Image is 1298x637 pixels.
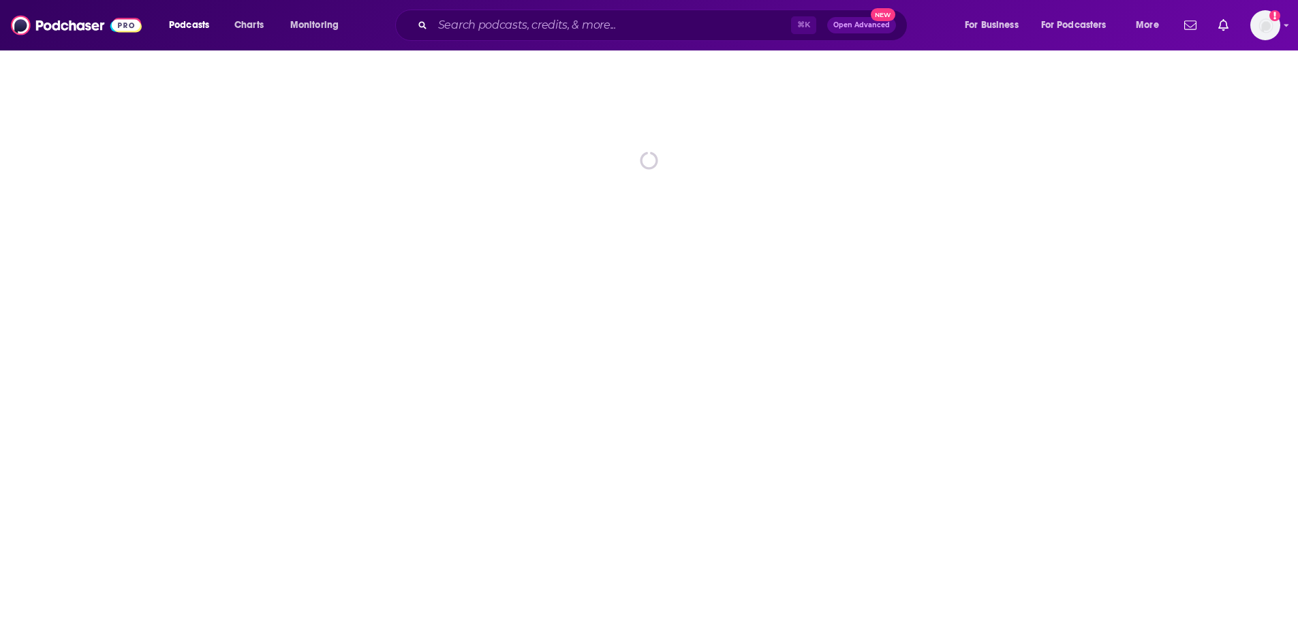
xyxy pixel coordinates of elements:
button: open menu [1126,14,1176,36]
button: open menu [159,14,227,36]
button: open menu [955,14,1036,36]
span: ⌘ K [791,16,816,34]
span: Open Advanced [833,22,890,29]
img: Podchaser - Follow, Share and Rate Podcasts [11,12,142,38]
button: open menu [281,14,356,36]
svg: Add a profile image [1269,10,1280,21]
span: Logged in as Marketing09 [1250,10,1280,40]
span: Charts [234,16,264,35]
button: Show profile menu [1250,10,1280,40]
img: User Profile [1250,10,1280,40]
span: Monitoring [290,16,339,35]
span: New [871,8,895,21]
span: For Business [965,16,1019,35]
button: open menu [1032,14,1126,36]
span: For Podcasters [1041,16,1107,35]
span: Podcasts [169,16,209,35]
span: More [1136,16,1159,35]
a: Show notifications dropdown [1179,14,1202,37]
button: Open AdvancedNew [827,17,896,33]
a: Charts [226,14,272,36]
input: Search podcasts, credits, & more... [433,14,791,36]
div: Search podcasts, credits, & more... [408,10,921,41]
a: Show notifications dropdown [1213,14,1234,37]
